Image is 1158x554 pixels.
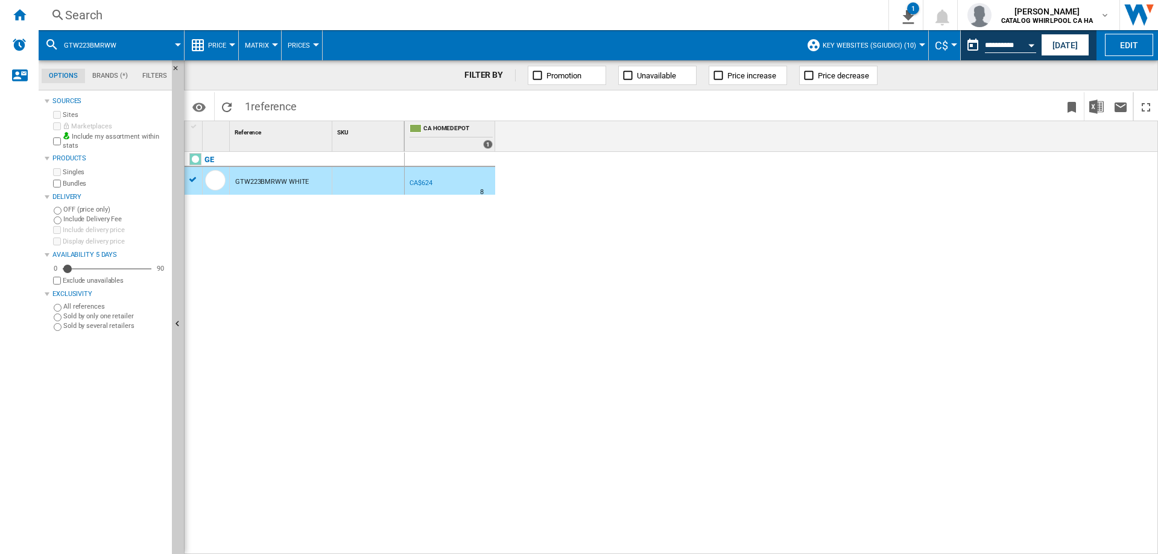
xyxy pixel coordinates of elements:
[52,96,167,106] div: Sources
[63,110,167,119] label: Sites
[823,42,916,49] span: Key Websites (sgiudici) (10)
[63,225,167,235] label: Include delivery price
[63,312,167,321] label: Sold by only one retailer
[208,42,226,49] span: Price
[63,302,167,311] label: All references
[54,207,62,215] input: OFF (price only)
[1060,92,1084,121] button: Bookmark this report
[52,250,167,260] div: Availability 5 Days
[208,30,232,60] button: Price
[709,66,787,85] button: Price increase
[929,30,961,60] md-menu: Currency
[53,111,61,119] input: Sites
[288,42,310,49] span: Prices
[53,238,61,245] input: Display delivery price
[51,264,60,273] div: 0
[337,129,349,136] span: SKU
[63,132,167,151] label: Include my assortment within stats
[63,263,151,275] md-slider: Availability
[288,30,316,60] button: Prices
[63,168,167,177] label: Singles
[63,205,167,214] label: OFF (price only)
[1084,92,1109,121] button: Download in Excel
[1089,99,1104,114] img: excel-24x24.png
[1134,92,1158,121] button: Maximize
[63,237,167,246] label: Display delivery price
[85,69,135,83] md-tab-item: Brands (*)
[935,30,954,60] button: C$
[251,100,297,113] span: reference
[45,30,178,60] div: GTW223BMRWW
[63,215,167,224] label: Include Delivery Fee
[239,92,303,118] span: 1
[483,140,493,149] div: 1 offers sold by CA HOMEDEPOT
[907,2,919,14] div: 1
[12,37,27,52] img: alerts-logo.svg
[53,277,61,285] input: Display delivery price
[637,71,676,80] span: Unavailable
[1020,33,1042,54] button: Open calendar
[464,69,516,81] div: FILTER BY
[806,30,922,60] div: Key Websites (sgiudici) (10)
[335,121,404,140] div: Sort None
[172,60,186,82] button: Hide
[961,33,985,57] button: md-calendar
[63,179,167,188] label: Bundles
[53,180,61,187] input: Bundles
[407,121,495,151] div: CA HOMEDEPOT 1 offers sold by CA HOMEDEPOT
[232,121,332,140] div: Reference Sort None
[52,154,167,163] div: Products
[1105,34,1153,56] button: Edit
[53,122,61,130] input: Marketplaces
[232,121,332,140] div: Sort None
[54,304,62,312] input: All references
[235,129,261,136] span: Reference
[53,226,61,234] input: Include delivery price
[63,321,167,330] label: Sold by several retailers
[52,192,167,202] div: Delivery
[54,216,62,224] input: Include Delivery Fee
[410,179,432,187] div: CA$624
[935,39,948,52] span: C$
[408,177,432,189] div: CA$624
[423,124,493,134] span: CA HOMEDEPOT
[618,66,697,85] button: Unavailable
[64,30,128,60] button: GTW223BMRWW
[818,71,869,80] span: Price decrease
[54,323,62,331] input: Sold by several retailers
[335,121,404,140] div: SKU Sort None
[245,30,275,60] button: Matrix
[823,30,922,60] button: Key Websites (sgiudici) (10)
[65,7,857,24] div: Search
[63,276,167,285] label: Exclude unavailables
[967,3,992,27] img: profile.jpg
[54,313,62,321] input: Sold by only one retailer
[53,134,61,149] input: Include my assortment within stats
[53,168,61,176] input: Singles
[235,168,309,196] div: GTW223BMRWW WHITE
[727,71,776,80] span: Price increase
[64,42,116,49] span: GTW223BMRWW
[1001,5,1093,17] span: [PERSON_NAME]
[63,122,167,131] label: Marketplaces
[1109,92,1133,121] button: Send this report by email
[187,96,211,118] button: Options
[154,264,167,273] div: 90
[480,186,484,198] div: Delivery Time : 8 days
[799,66,878,85] button: Price decrease
[1001,17,1093,25] b: CATALOG WHIRLPOOL CA HA
[135,69,174,83] md-tab-item: Filters
[42,69,85,83] md-tab-item: Options
[191,30,232,60] div: Price
[528,66,606,85] button: Promotion
[546,71,581,80] span: Promotion
[205,121,229,140] div: Sort None
[63,132,70,139] img: mysite-bg-18x18.png
[961,30,1039,60] div: This report is based on a date in the past.
[1041,34,1089,56] button: [DATE]
[245,42,269,49] span: Matrix
[215,92,239,121] button: Reload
